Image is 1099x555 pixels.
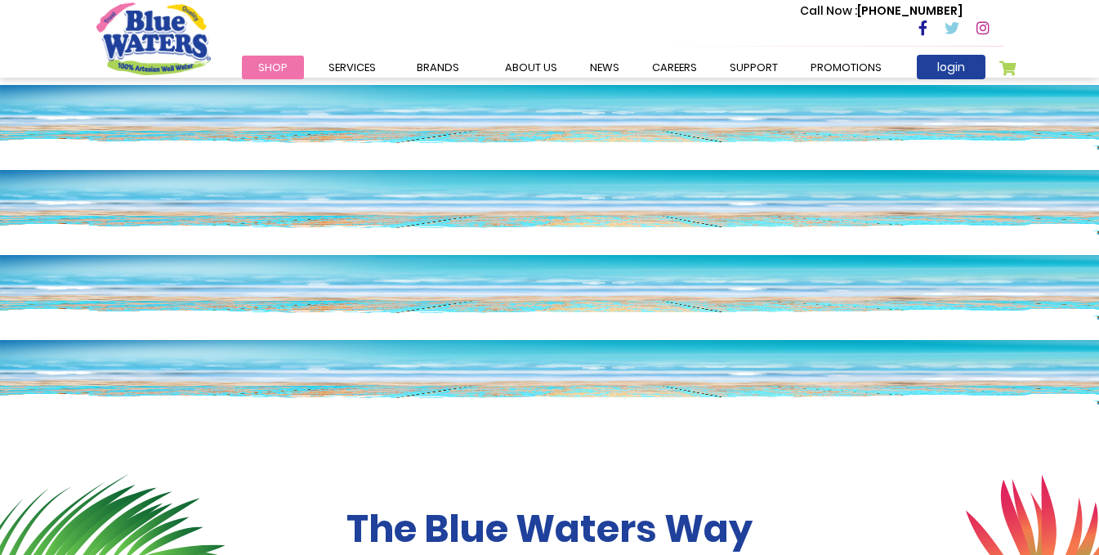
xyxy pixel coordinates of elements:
span: Call Now : [800,2,857,19]
a: News [574,56,636,79]
a: about us [489,56,574,79]
a: store logo [96,2,211,74]
span: Services [328,60,376,75]
a: support [713,56,794,79]
h2: The Blue Waters Way [96,507,1003,552]
a: Services [312,56,392,79]
a: careers [636,56,713,79]
span: Shop [258,60,288,75]
a: Shop [242,56,304,79]
p: [PHONE_NUMBER] [800,2,963,20]
a: Brands [400,56,476,79]
a: login [917,55,985,79]
a: Promotions [794,56,898,79]
span: Brands [417,60,459,75]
